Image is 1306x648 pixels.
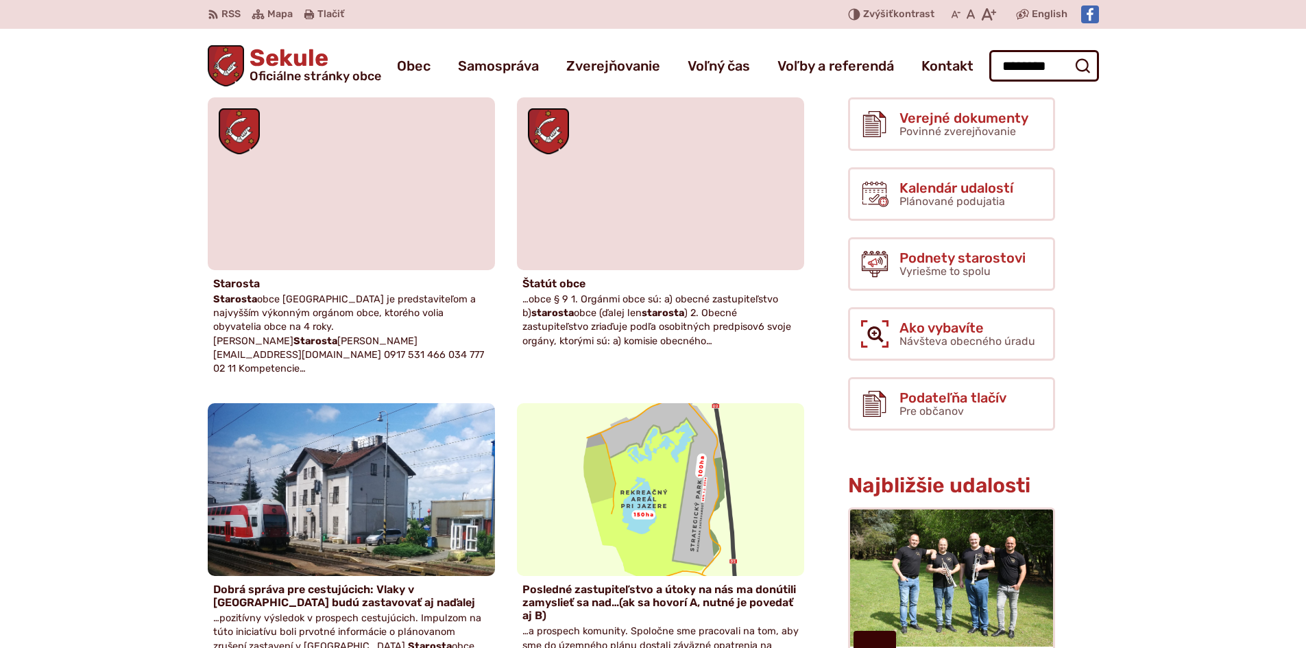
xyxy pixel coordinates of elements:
a: Verejné dokumenty Povinné zverejňovanie [848,97,1055,151]
strong: starosta [642,307,684,319]
h4: Dobrá správa pre cestujúcich: Vlaky v [GEOGRAPHIC_DATA] budú zastavovať aj naďalej [213,583,489,609]
a: Ako vybavíte Návšteva obecného úradu [848,307,1055,361]
a: English [1029,6,1070,23]
a: Štatút obce …obce § 9 1. Orgánmi obce sú: a) obecné zastupiteľstvo b)starostaobce (ďalej lenstaro... [517,97,804,354]
h4: Posledné zastupiteľstvo a útoky na nás ma donútili zamyslieť sa nad…(ak sa hovorí A, nutné je pov... [522,583,799,623]
span: Návšteva obecného úradu [899,335,1035,348]
span: English [1032,6,1067,23]
span: Zvýšiť [863,8,893,20]
strong: starosta [531,307,574,319]
span: …obce § 9 1. Orgánmi obce sú: a) obecné zastupiteľstvo b) obce (ďalej len ) 2. Obecné zastupiteľs... [522,293,791,346]
span: obce [GEOGRAPHIC_DATA] je predstaviteľom a najvyšším výkonným orgánom obce, ktorého volia obyvate... [213,293,484,374]
span: Vyriešme to spolu [899,265,991,278]
span: Oficiálne stránky obce [250,70,381,82]
a: Kontakt [921,47,974,85]
a: Samospráva [458,47,539,85]
a: Voľby a referendá [777,47,894,85]
span: Podateľňa tlačív [899,390,1006,405]
a: Logo Sekule, prejsť na domovskú stránku. [208,45,382,86]
span: Kalendár udalostí [899,180,1013,195]
span: Ako vybavíte [899,320,1035,335]
a: Voľný čas [688,47,750,85]
span: RSS [221,6,241,23]
a: Obec [397,47,431,85]
span: Povinné zverejňovanie [899,125,1016,138]
span: Sekule [244,47,381,82]
span: Podnety starostovi [899,250,1026,265]
img: Prejsť na Facebook stránku [1081,5,1099,23]
a: Podateľňa tlačív Pre občanov [848,377,1055,431]
a: Zverejňovanie [566,47,660,85]
span: Mapa [267,6,293,23]
span: Plánované podujatia [899,195,1005,208]
h4: Štatút obce [522,277,799,290]
span: Pre občanov [899,405,964,418]
img: Prejsť na domovskú stránku [208,45,245,86]
strong: Starosta [293,335,337,347]
span: kontrast [863,9,934,21]
a: Kalendár udalostí Plánované podujatia [848,167,1055,221]
h4: Starosta [213,277,489,290]
span: Tlačiť [317,9,344,21]
strong: Starosta [213,293,257,305]
a: Starosta Starostaobce [GEOGRAPHIC_DATA] je predstaviteľom a najvyšším výkonným orgánom obce, ktor... [208,97,495,381]
span: Verejné dokumenty [899,110,1028,125]
h3: Najbližšie udalosti [848,475,1055,497]
a: Podnety starostovi Vyriešme to spolu [848,237,1055,291]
